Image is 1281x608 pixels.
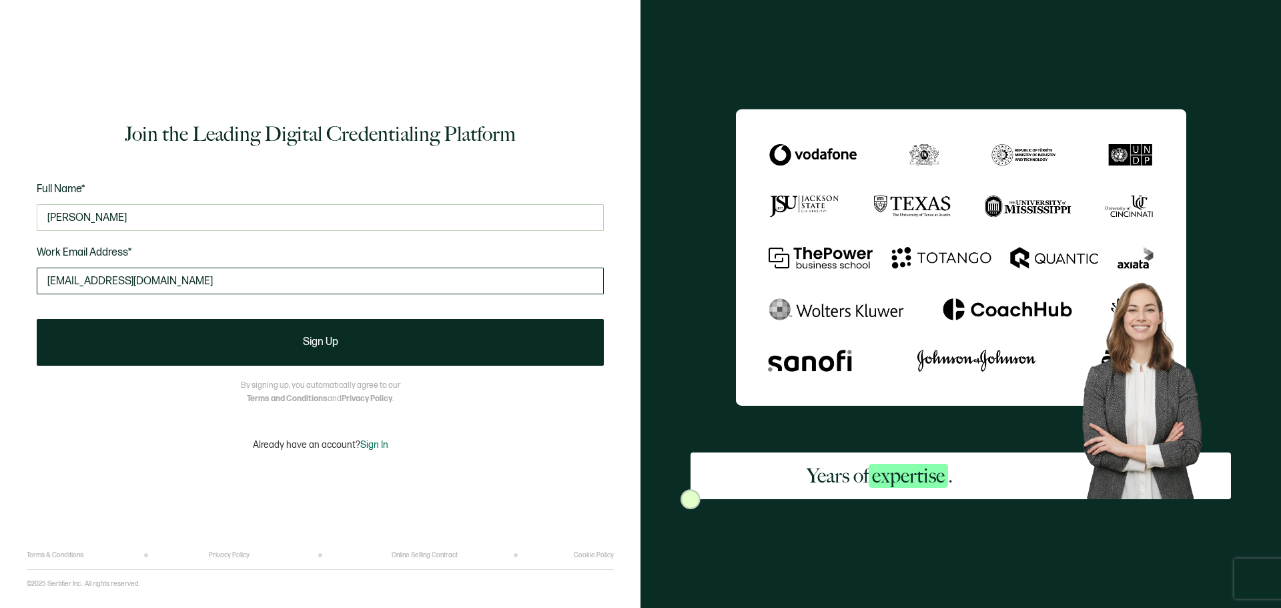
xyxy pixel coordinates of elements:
p: By signing up, you automatically agree to our and . [241,379,400,406]
a: Cookie Policy [574,551,614,559]
span: Full Name* [37,183,85,196]
input: Jane Doe [37,204,604,231]
a: Terms & Conditions [27,551,83,559]
span: Sign In [360,439,388,450]
a: Terms and Conditions [247,394,328,404]
span: expertise [869,464,948,488]
a: Privacy Policy [209,551,250,559]
a: Online Selling Contract [392,551,458,559]
input: Enter your work email address [37,268,604,294]
img: Sertifier Signup [681,489,701,509]
img: Sertifier Signup - Years of <span class="strong-h">expertise</span>. Hero [1069,272,1231,499]
a: Privacy Policy [342,394,392,404]
button: Sign Up [37,319,604,366]
h2: Years of . [807,463,953,489]
p: ©2025 Sertifier Inc.. All rights reserved. [27,580,140,588]
img: Sertifier Signup - Years of <span class="strong-h">expertise</span>. [736,109,1186,406]
span: Work Email Address* [37,246,132,259]
span: Sign Up [303,337,338,348]
h1: Join the Leading Digital Credentialing Platform [125,121,516,147]
p: Already have an account? [253,439,388,450]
